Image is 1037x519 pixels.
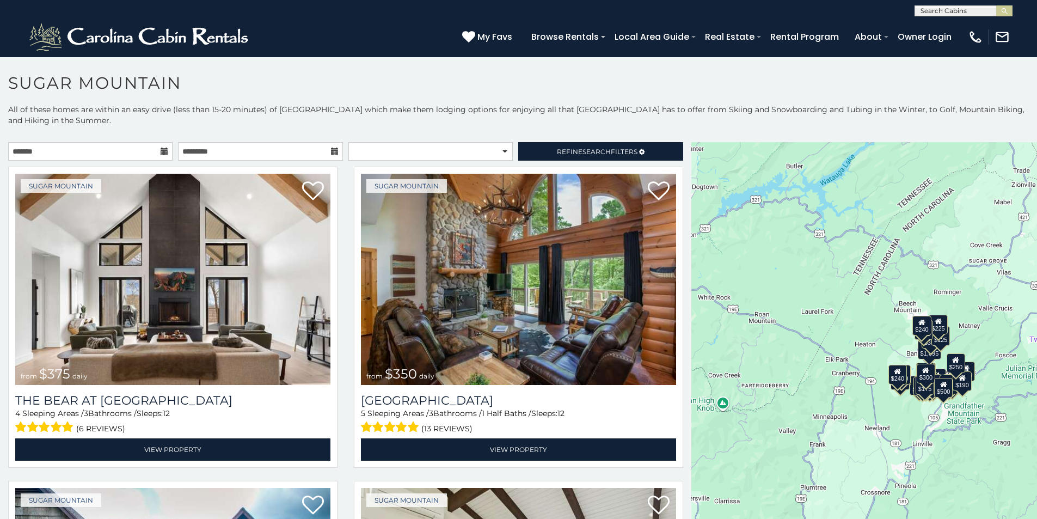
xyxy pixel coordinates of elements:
span: Refine Filters [557,148,637,156]
a: Grouse Moor Lodge from $350 daily [361,174,676,385]
div: $190 [916,363,935,382]
a: Add to favorites [648,494,670,517]
span: daily [419,372,434,380]
div: Sleeping Areas / Bathrooms / Sleeps: [15,408,330,436]
span: 3 [84,408,88,418]
a: Sugar Mountain [21,179,101,193]
a: [GEOGRAPHIC_DATA] [361,393,676,408]
span: (6 reviews) [76,422,125,436]
span: (13 reviews) [421,422,473,436]
span: Search [582,148,611,156]
span: 1 Half Baths / [482,408,531,418]
span: daily [72,372,88,380]
img: White-1-2.png [27,21,253,53]
a: Add to favorites [302,180,324,203]
div: $200 [928,369,946,388]
div: $225 [929,315,948,334]
span: 4 [15,408,20,418]
a: Add to favorites [648,180,670,203]
a: View Property [361,438,676,461]
h3: Grouse Moor Lodge [361,393,676,408]
a: Rental Program [765,27,844,46]
span: from [21,372,37,380]
img: The Bear At Sugar Mountain [15,174,330,385]
span: $375 [39,366,70,382]
div: $500 [934,378,953,398]
a: RefineSearchFilters [518,142,683,161]
a: Sugar Mountain [366,179,447,193]
img: Grouse Moor Lodge [361,174,676,385]
span: 3 [429,408,433,418]
div: $250 [947,353,965,373]
a: View Property [15,438,330,461]
div: $190 [953,371,972,391]
div: $195 [940,375,958,394]
div: $1,095 [918,340,942,359]
a: Real Estate [699,27,760,46]
div: Sleeping Areas / Bathrooms / Sleeps: [361,408,676,436]
div: $240 [888,365,907,384]
span: 12 [163,408,170,418]
span: $350 [385,366,417,382]
span: 12 [557,408,564,418]
span: My Favs [477,30,512,44]
img: mail-regular-white.png [995,29,1010,45]
a: About [849,27,887,46]
a: The Bear At Sugar Mountain from $375 daily [15,174,330,385]
a: The Bear At [GEOGRAPHIC_DATA] [15,393,330,408]
a: Add to favorites [302,494,324,517]
a: My Favs [462,30,515,44]
span: 5 [361,408,365,418]
a: Browse Rentals [526,27,604,46]
div: $155 [914,376,932,396]
a: Sugar Mountain [366,493,447,507]
a: Local Area Guide [609,27,695,46]
div: $240 [913,316,931,335]
div: $175 [916,375,934,395]
img: phone-regular-white.png [968,29,983,45]
span: from [366,372,383,380]
div: $125 [931,326,950,346]
div: $155 [956,362,975,381]
div: $300 [917,364,935,383]
a: Owner Login [892,27,957,46]
h3: The Bear At Sugar Mountain [15,393,330,408]
a: Sugar Mountain [21,493,101,507]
